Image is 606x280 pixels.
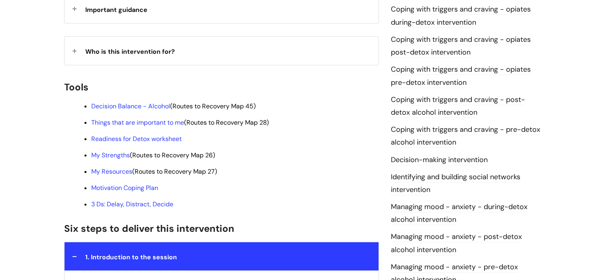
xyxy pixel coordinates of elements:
a: My Strengths [91,151,130,159]
a: Coping with triggers and craving - pre-detox alcohol intervention [391,125,540,148]
a: Coping with triggers and craving - opiates post-detox intervention [391,35,531,58]
a: Identifying and building social networks intervention [391,172,520,195]
span: (Routes to Recovery Map 28) [91,118,269,127]
a: Motivation Coping Plan [91,184,158,192]
a: Decision-making intervention [391,155,488,165]
a: Coping with triggers and craving - post-detox alcohol intervention [391,95,525,118]
span: Important guidance [85,6,147,14]
a: 3 Ds: Delay, Distract, Decide [91,200,173,208]
a: Managing mood - anxiety - post-detox alcohol intervention [391,232,522,255]
a: Readiness for Detox worksheet [91,135,182,143]
a: Managing mood - anxiety - during-detox alcohol intervention [391,202,528,225]
a: Decision Balance - Alcohol [91,102,170,110]
a: Coping with triggers and craving - opiates during-detox intervention [391,4,531,27]
span: Who is this intervention for? [85,47,175,56]
span: Tools [64,81,88,93]
span: (Routes to Recovery Map 45) [91,102,256,110]
span: (Routes to Recovery Map 27) [91,167,217,176]
a: My Resources [91,167,132,176]
span: (Routes to Recovery Map 26) [91,151,215,159]
a: Things that are important to me [91,118,184,127]
span: 1. Introduction to the session [85,253,177,261]
span: Six steps to deliver this intervention [64,222,234,235]
a: Coping with triggers and craving - opiates pre-detox intervention [391,65,531,88]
